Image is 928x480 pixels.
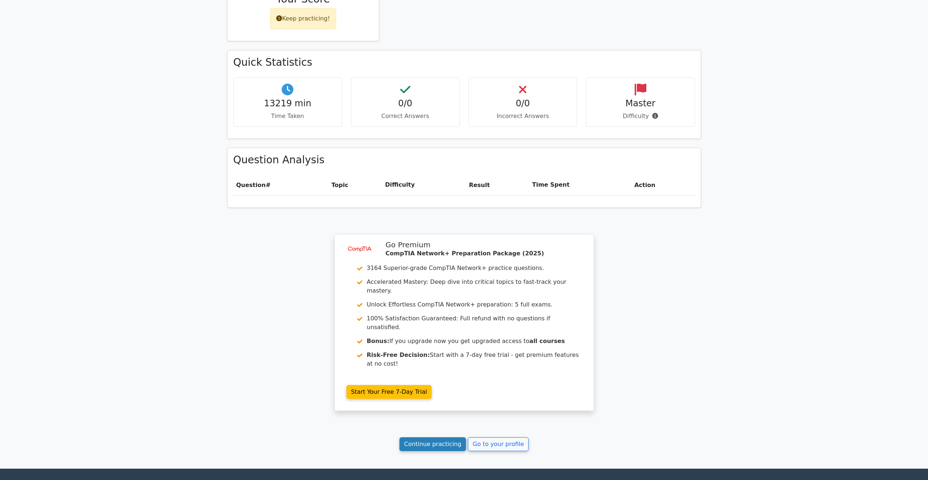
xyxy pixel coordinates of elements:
th: Time Spent [529,175,631,195]
a: Continue practicing [399,437,466,451]
p: Time Taken [240,112,336,121]
h3: Quick Statistics [233,56,695,69]
h4: 0/0 [357,98,454,109]
th: # [233,175,328,195]
h4: 13219 min [240,98,336,109]
th: Topic [328,175,382,195]
p: Correct Answers [357,112,454,121]
h4: 0/0 [475,98,571,109]
th: Action [631,175,695,195]
h4: Master [592,98,689,109]
a: Go to your profile [468,437,529,451]
span: Question [236,182,266,188]
p: Incorrect Answers [475,112,571,121]
p: Difficulty [592,112,689,121]
a: Start Your Free 7-Day Trial [346,385,432,399]
div: Keep practicing! [270,8,336,29]
th: Result [466,175,529,195]
th: Difficulty [382,175,466,195]
h3: Question Analysis [233,154,695,166]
